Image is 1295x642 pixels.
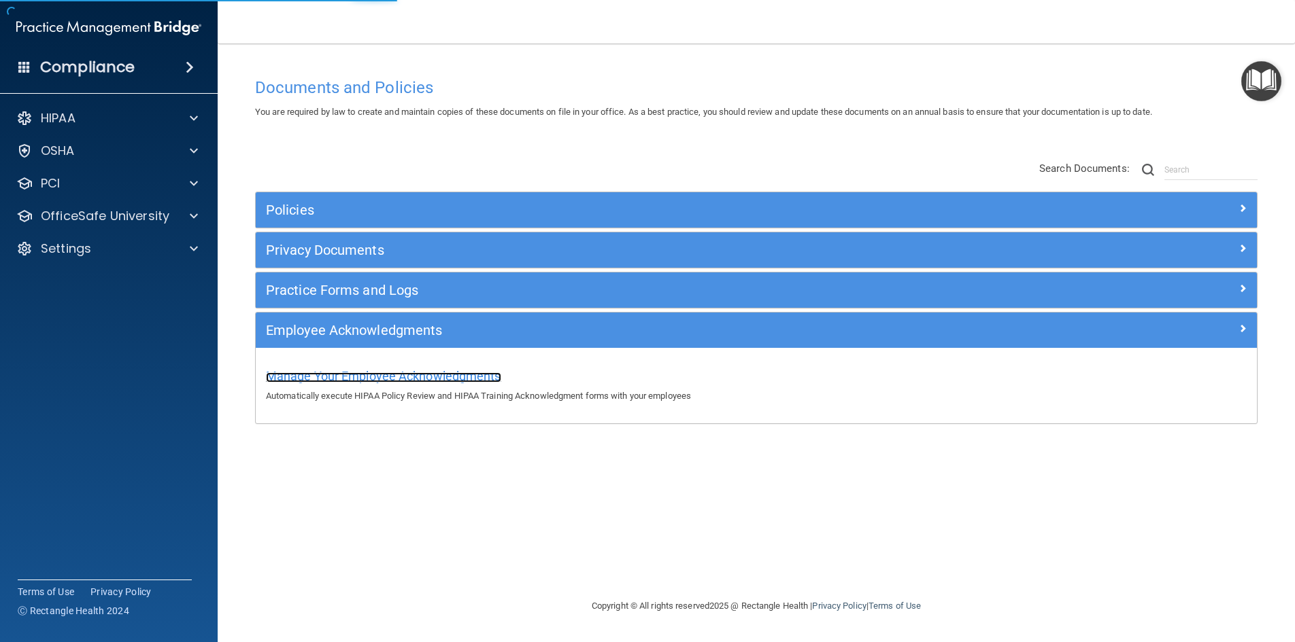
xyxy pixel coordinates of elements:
[40,58,135,77] h4: Compliance
[266,279,1247,301] a: Practice Forms and Logs
[16,143,198,159] a: OSHA
[41,208,169,224] p: OfficeSafe University
[41,175,60,192] p: PCI
[41,143,75,159] p: OSHA
[266,323,996,338] h5: Employee Acknowledgments
[266,202,996,217] h5: Policies
[1241,61,1281,101] button: Open Resource Center
[266,372,501,382] a: Manage Your Employee Acknowledgments
[41,240,91,257] p: Settings
[1164,160,1258,180] input: Search
[16,14,201,41] img: PMB logo
[255,79,1258,96] h4: Documents and Policies
[16,208,198,224] a: OfficeSafe University
[266,239,1247,261] a: Privacy Documents
[266,388,1247,404] p: Automatically execute HIPAA Policy Review and HIPAA Training Acknowledgment forms with your emplo...
[1142,164,1154,176] img: ic-search.3b580494.png
[1039,162,1130,175] span: Search Documents:
[508,584,1005,628] div: Copyright © All rights reserved 2025 @ Rectangle Health | |
[18,585,74,599] a: Terms of Use
[16,240,198,257] a: Settings
[266,243,996,257] h5: Privacy Documents
[16,175,198,192] a: PCI
[16,110,198,126] a: HIPAA
[266,319,1247,341] a: Employee Acknowledgments
[255,107,1152,117] span: You are required by law to create and maintain copies of these documents on file in your office. ...
[41,110,75,126] p: HIPAA
[90,585,152,599] a: Privacy Policy
[266,199,1247,221] a: Policies
[812,601,866,611] a: Privacy Policy
[869,601,921,611] a: Terms of Use
[18,604,129,618] span: Ⓒ Rectangle Health 2024
[266,369,501,383] span: Manage Your Employee Acknowledgments
[266,283,996,298] h5: Practice Forms and Logs
[1060,546,1279,600] iframe: Drift Widget Chat Controller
